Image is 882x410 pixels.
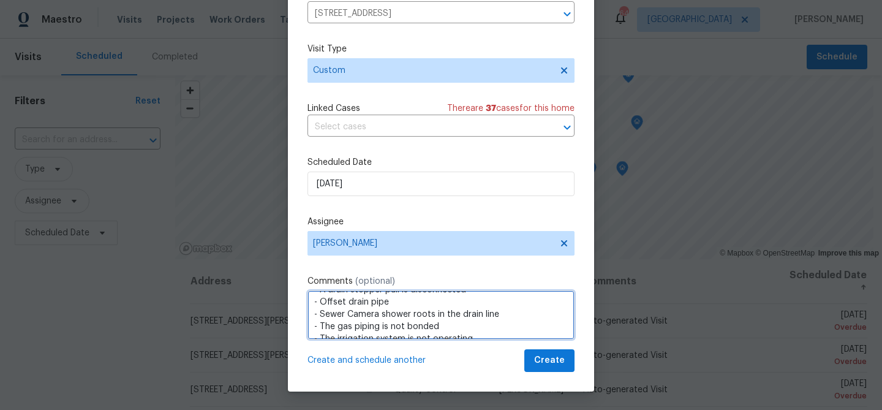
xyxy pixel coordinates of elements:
label: Assignee [307,216,575,228]
button: Open [559,119,576,136]
span: Custom [313,64,551,77]
input: Select cases [307,118,540,137]
span: There are case s for this home [447,102,575,115]
span: Linked Cases [307,102,360,115]
label: Comments [307,275,575,287]
span: (optional) [355,277,395,286]
span: Create and schedule another [307,354,426,366]
span: [PERSON_NAME] [313,238,553,248]
span: Create [534,353,565,368]
input: Enter in an address [307,4,540,23]
label: Scheduled Date [307,156,575,169]
button: Open [559,6,576,23]
textarea: Fall through visit, can we have the roof looked at and repair the HVAC repaired. See slack thread... [307,290,575,340]
span: 37 [486,104,496,113]
input: M/D/YYYY [307,172,575,196]
button: Create [524,349,575,372]
label: Visit Type [307,43,575,55]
